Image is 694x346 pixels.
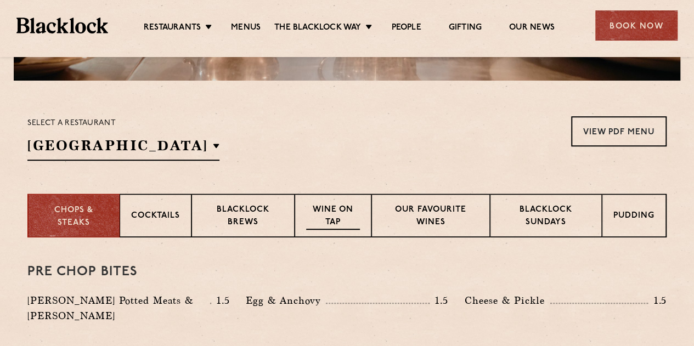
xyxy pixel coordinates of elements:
[509,22,555,35] a: Our News
[27,116,219,131] p: Select a restaurant
[231,22,261,35] a: Menus
[465,293,550,308] p: Cheese & Pickle
[27,265,667,279] h3: Pre Chop Bites
[274,22,361,35] a: The Blacklock Way
[203,204,283,230] p: Blacklock Brews
[430,293,448,308] p: 1.5
[449,22,482,35] a: Gifting
[144,22,201,35] a: Restaurants
[391,22,421,35] a: People
[27,136,219,161] h2: [GEOGRAPHIC_DATA]
[383,204,478,230] p: Our favourite wines
[501,204,590,230] p: Blacklock Sundays
[648,293,667,308] p: 1.5
[131,210,180,224] p: Cocktails
[246,293,326,308] p: Egg & Anchovy
[613,210,654,224] p: Pudding
[40,205,108,229] p: Chops & Steaks
[16,18,108,33] img: BL_Textured_Logo-footer-cropped.svg
[211,293,230,308] p: 1.5
[595,10,678,41] div: Book Now
[306,204,360,230] p: Wine on Tap
[571,116,667,146] a: View PDF Menu
[27,293,210,324] p: [PERSON_NAME] Potted Meats & [PERSON_NAME]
